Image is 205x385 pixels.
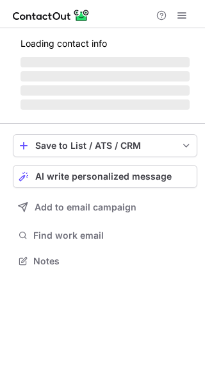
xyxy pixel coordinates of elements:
button: Find work email [13,227,197,244]
span: ‌ [20,99,190,110]
span: Notes [33,255,192,267]
span: Find work email [33,230,192,241]
button: Notes [13,252,197,270]
span: ‌ [20,85,190,96]
p: Loading contact info [20,38,190,49]
button: save-profile-one-click [13,134,197,157]
span: ‌ [20,57,190,67]
button: Add to email campaign [13,196,197,219]
span: Add to email campaign [35,202,136,212]
span: AI write personalized message [35,171,172,182]
button: AI write personalized message [13,165,197,188]
span: ‌ [20,71,190,81]
div: Save to List / ATS / CRM [35,141,175,151]
img: ContactOut v5.3.10 [13,8,90,23]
